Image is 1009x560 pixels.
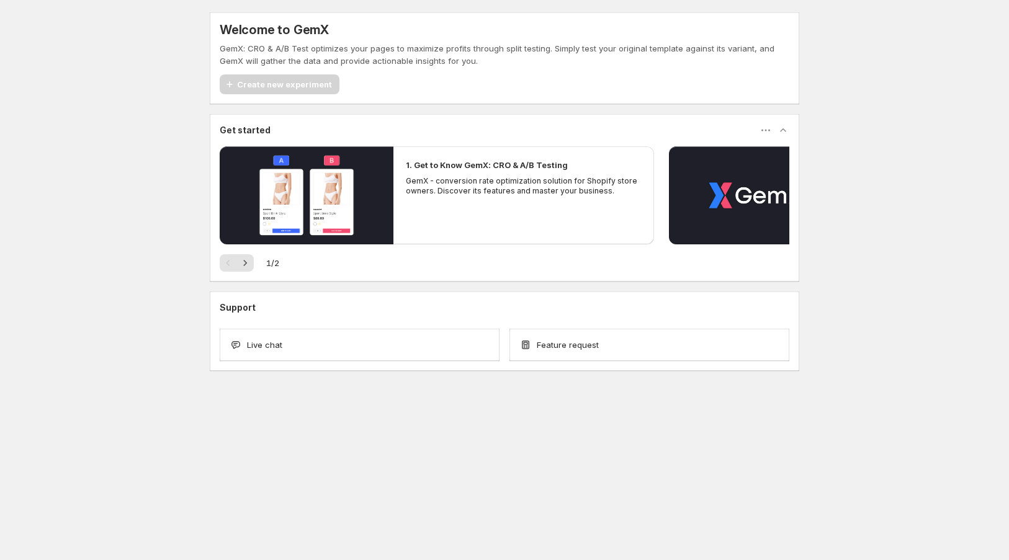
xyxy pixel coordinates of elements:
p: GemX - conversion rate optimization solution for Shopify store owners. Discover its features and ... [406,176,642,196]
span: 1 / 2 [266,257,279,269]
h3: Get started [220,124,271,136]
h5: Welcome to GemX [220,22,329,37]
h2: 1. Get to Know GemX: CRO & A/B Testing [406,159,568,171]
span: Live chat [247,339,282,351]
span: Feature request [537,339,599,351]
p: GemX: CRO & A/B Test optimizes your pages to maximize profits through split testing. Simply test ... [220,42,789,67]
h3: Support [220,301,256,314]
